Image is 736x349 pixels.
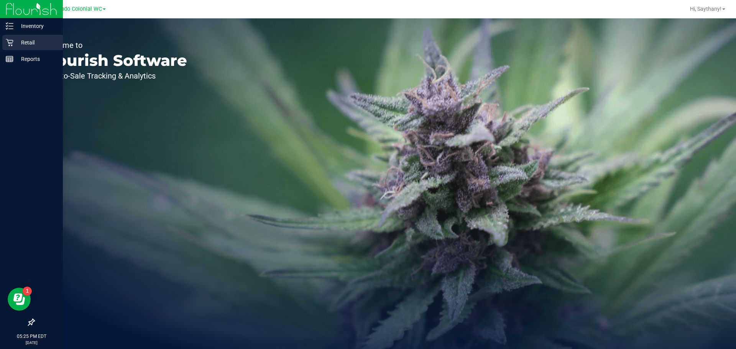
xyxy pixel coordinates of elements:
span: Hi, Saythany! [690,6,721,12]
inline-svg: Retail [6,39,13,46]
p: Flourish Software [41,53,187,68]
p: Retail [13,38,59,47]
inline-svg: Reports [6,55,13,63]
p: Seed-to-Sale Tracking & Analytics [41,72,187,80]
iframe: Resource center unread badge [23,287,32,296]
iframe: Resource center [8,288,31,311]
span: Orlando Colonial WC [51,6,102,12]
p: [DATE] [3,340,59,346]
p: Reports [13,54,59,64]
p: Inventory [13,21,59,31]
p: 05:25 PM EDT [3,333,59,340]
inline-svg: Inventory [6,22,13,30]
p: Welcome to [41,41,187,49]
